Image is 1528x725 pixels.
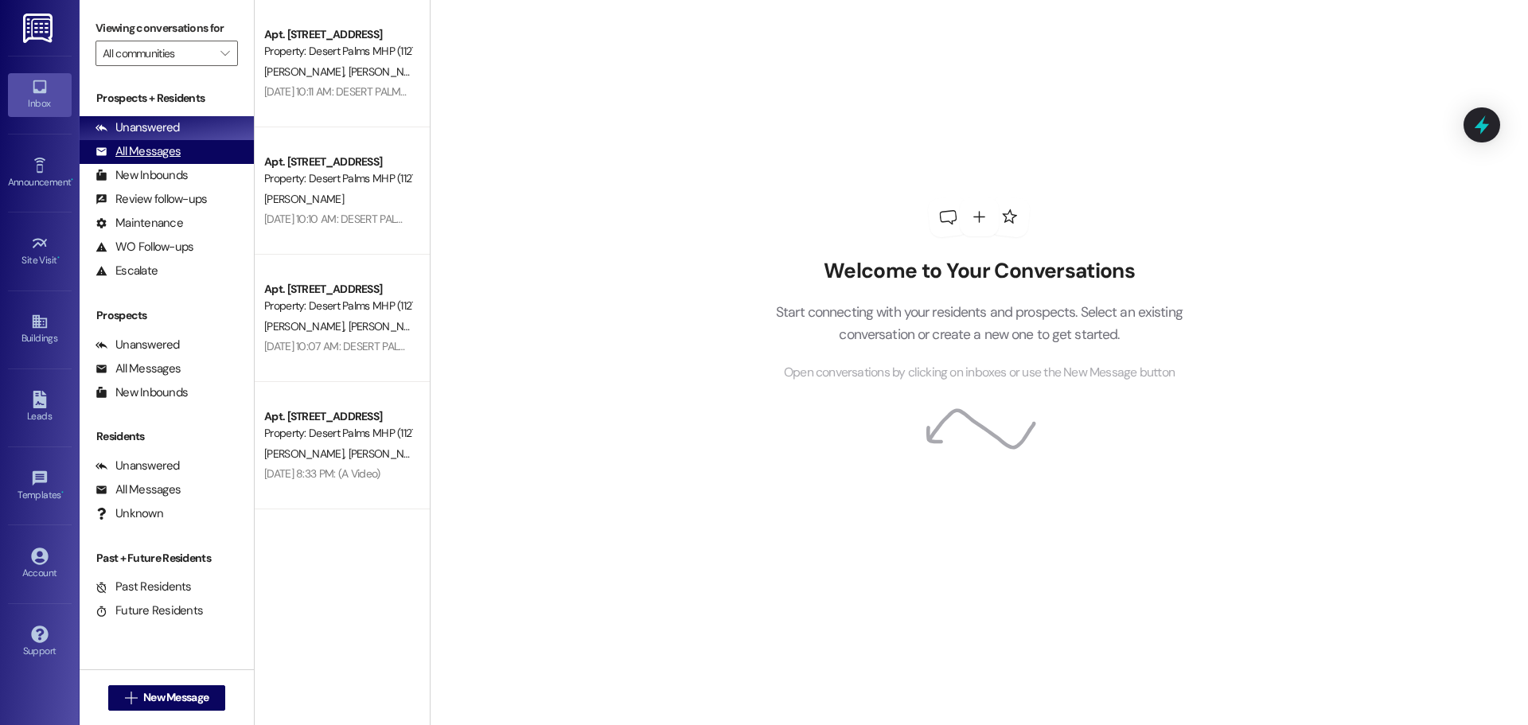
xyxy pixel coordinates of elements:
[95,143,181,160] div: All Messages
[80,428,254,445] div: Residents
[264,154,411,170] div: Apt. [STREET_ADDRESS]
[108,685,226,711] button: New Message
[95,119,180,136] div: Unanswered
[95,579,192,595] div: Past Residents
[264,408,411,425] div: Apt. [STREET_ADDRESS]
[8,386,72,429] a: Leads
[8,308,72,351] a: Buildings
[264,466,380,481] div: [DATE] 8:33 PM: (A Video)
[348,319,427,333] span: [PERSON_NAME]
[95,384,188,401] div: New Inbounds
[125,692,137,704] i: 
[95,458,180,474] div: Unanswered
[264,43,411,60] div: Property: Desert Palms MHP (1127)
[348,64,432,79] span: [PERSON_NAME]
[8,465,72,508] a: Templates •
[95,215,183,232] div: Maintenance
[264,64,349,79] span: [PERSON_NAME]
[80,90,254,107] div: Prospects + Residents
[95,481,181,498] div: All Messages
[61,487,64,498] span: •
[264,298,411,314] div: Property: Desert Palms MHP (1127)
[95,239,193,255] div: WO Follow-ups
[8,230,72,273] a: Site Visit •
[784,363,1175,383] span: Open conversations by clicking on inboxes or use the New Message button
[95,505,163,522] div: Unknown
[103,41,212,66] input: All communities
[751,301,1206,346] p: Start connecting with your residents and prospects. Select an existing conversation or create a n...
[264,425,411,442] div: Property: Desert Palms MHP (1127)
[8,621,72,664] a: Support
[23,14,56,43] img: ResiDesk Logo
[95,602,203,619] div: Future Residents
[264,170,411,187] div: Property: Desert Palms MHP (1127)
[80,307,254,324] div: Prospects
[264,281,411,298] div: Apt. [STREET_ADDRESS]
[95,16,238,41] label: Viewing conversations for
[95,191,207,208] div: Review follow-ups
[348,446,427,461] span: [PERSON_NAME]
[80,550,254,567] div: Past + Future Residents
[71,174,73,185] span: •
[95,263,158,279] div: Escalate
[8,73,72,116] a: Inbox
[95,167,188,184] div: New Inbounds
[264,319,349,333] span: [PERSON_NAME]
[143,689,209,706] span: New Message
[95,337,180,353] div: Unanswered
[264,446,349,461] span: [PERSON_NAME]
[8,543,72,586] a: Account
[95,361,181,377] div: All Messages
[220,47,229,60] i: 
[751,259,1206,284] h2: Welcome to Your Conversations
[264,192,344,206] span: [PERSON_NAME]
[264,26,411,43] div: Apt. [STREET_ADDRESS]
[57,252,60,263] span: •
